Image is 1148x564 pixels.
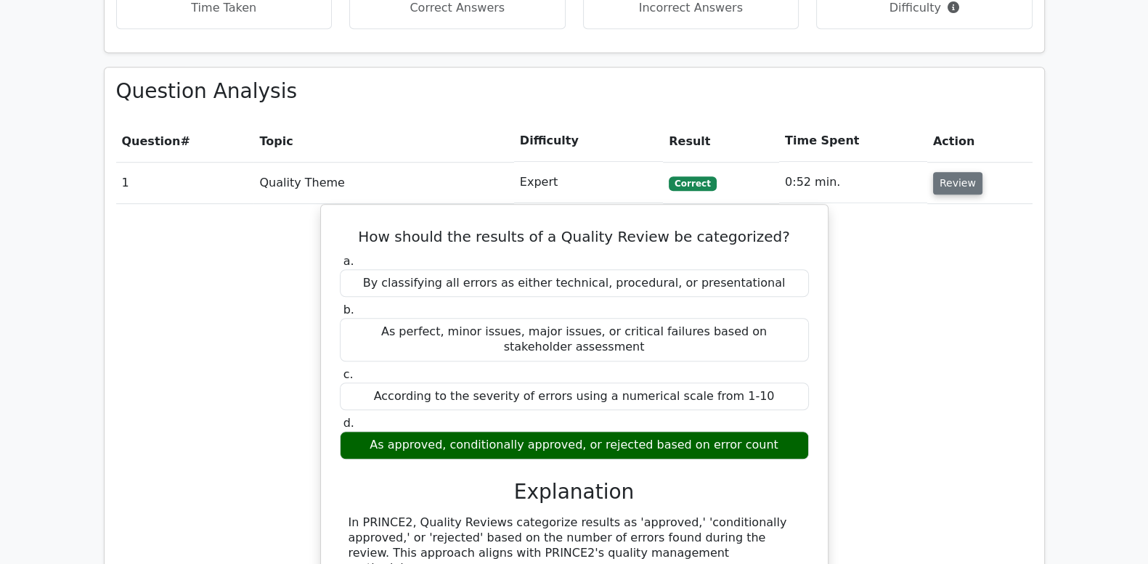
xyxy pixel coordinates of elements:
[933,172,982,195] button: Review
[669,176,716,191] span: Correct
[116,162,254,203] td: 1
[116,79,1033,104] h3: Question Analysis
[253,120,513,162] th: Topic
[340,383,809,411] div: According to the severity of errors using a numerical scale from 1-10
[343,303,354,316] span: b.
[779,120,927,162] th: Time Spent
[343,367,354,381] span: c.
[122,134,181,148] span: Question
[343,254,354,268] span: a.
[514,162,663,203] td: Expert
[343,416,354,430] span: d.
[340,431,809,459] div: As approved, conditionally approved, or rejected based on error count
[514,120,663,162] th: Difficulty
[663,120,779,162] th: Result
[927,120,1033,162] th: Action
[340,318,809,361] div: As perfect, minor issues, major issues, or critical failures based on stakeholder assessment
[779,162,927,203] td: 0:52 min.
[253,162,513,203] td: Quality Theme
[338,228,810,245] h5: How should the results of a Quality Review be categorized?
[349,480,800,504] h3: Explanation
[116,120,254,162] th: #
[340,269,809,298] div: By classifying all errors as either technical, procedural, or presentational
